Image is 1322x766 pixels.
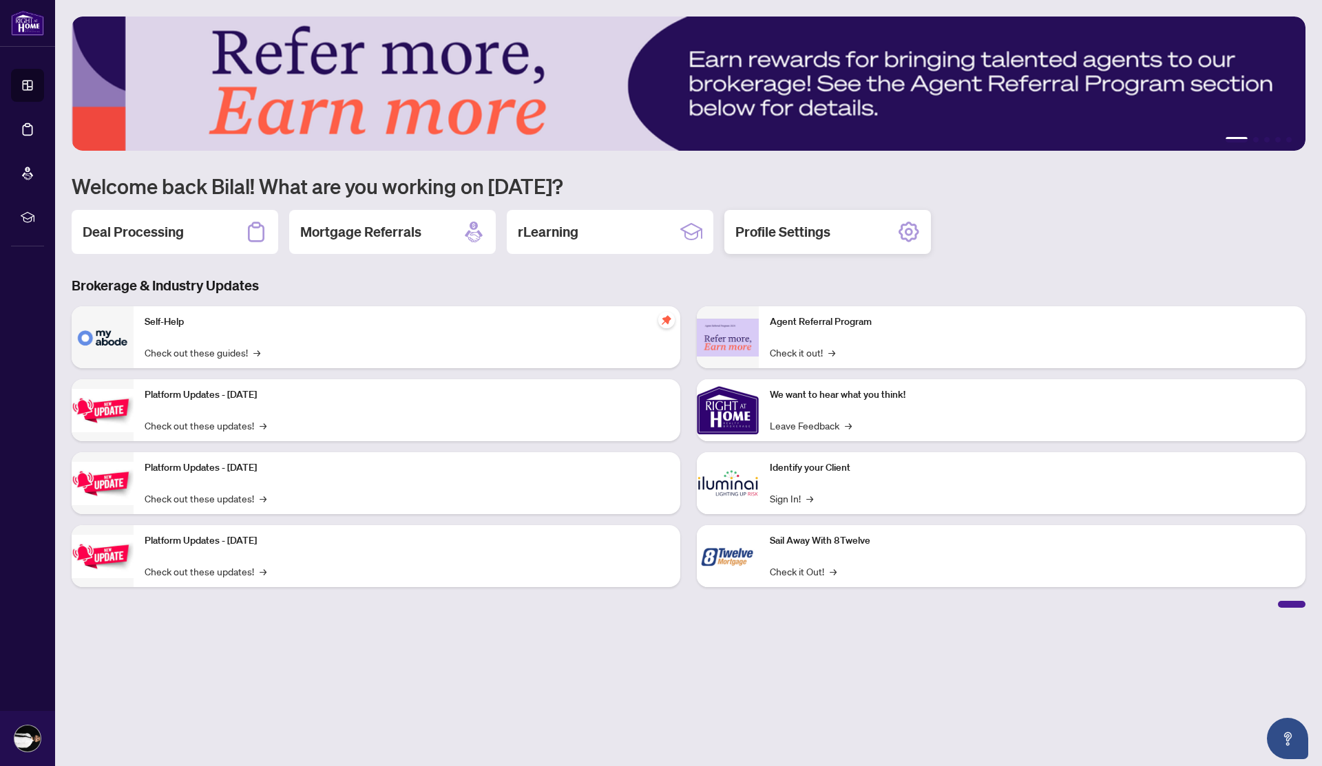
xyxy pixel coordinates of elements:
img: Platform Updates - June 23, 2025 [72,535,134,578]
p: Platform Updates - [DATE] [145,460,669,476]
h2: rLearning [518,222,578,242]
span: → [806,491,813,506]
img: Agent Referral Program [697,319,759,357]
p: Agent Referral Program [770,315,1294,330]
span: → [828,345,835,360]
p: We want to hear what you think! [770,387,1294,403]
img: Self-Help [72,306,134,368]
button: 1 [1226,137,1248,142]
a: Leave Feedback→ [770,418,852,433]
a: Check out these guides!→ [145,345,260,360]
span: → [845,418,852,433]
a: Check out these updates!→ [145,418,266,433]
img: Sail Away With 8Twelve [697,525,759,587]
h3: Brokerage & Industry Updates [72,276,1305,295]
a: Check out these updates!→ [145,564,266,579]
h2: Mortgage Referrals [300,222,421,242]
img: Identify your Client [697,452,759,514]
button: 4 [1275,137,1281,142]
h2: Deal Processing [83,222,184,242]
img: Profile Icon [14,725,41,752]
span: → [830,564,837,579]
img: Slide 0 [72,17,1305,151]
span: pushpin [658,312,675,328]
img: logo [11,10,44,36]
span: → [260,564,266,579]
a: Check out these updates!→ [145,491,266,506]
button: Open asap [1267,718,1308,759]
button: 2 [1253,137,1259,142]
p: Sail Away With 8Twelve [770,533,1294,549]
a: Check it Out!→ [770,564,837,579]
p: Platform Updates - [DATE] [145,387,669,403]
button: 5 [1286,137,1292,142]
p: Identify your Client [770,460,1294,476]
img: Platform Updates - July 21, 2025 [72,389,134,432]
img: We want to hear what you think! [697,379,759,441]
a: Sign In!→ [770,491,813,506]
p: Self-Help [145,315,669,330]
a: Check it out!→ [770,345,835,360]
span: → [260,491,266,506]
span: → [253,345,260,360]
p: Platform Updates - [DATE] [145,533,669,549]
span: → [260,418,266,433]
h2: Profile Settings [735,222,830,242]
h1: Welcome back Bilal! What are you working on [DATE]? [72,173,1305,199]
button: 3 [1264,137,1270,142]
img: Platform Updates - July 8, 2025 [72,462,134,505]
